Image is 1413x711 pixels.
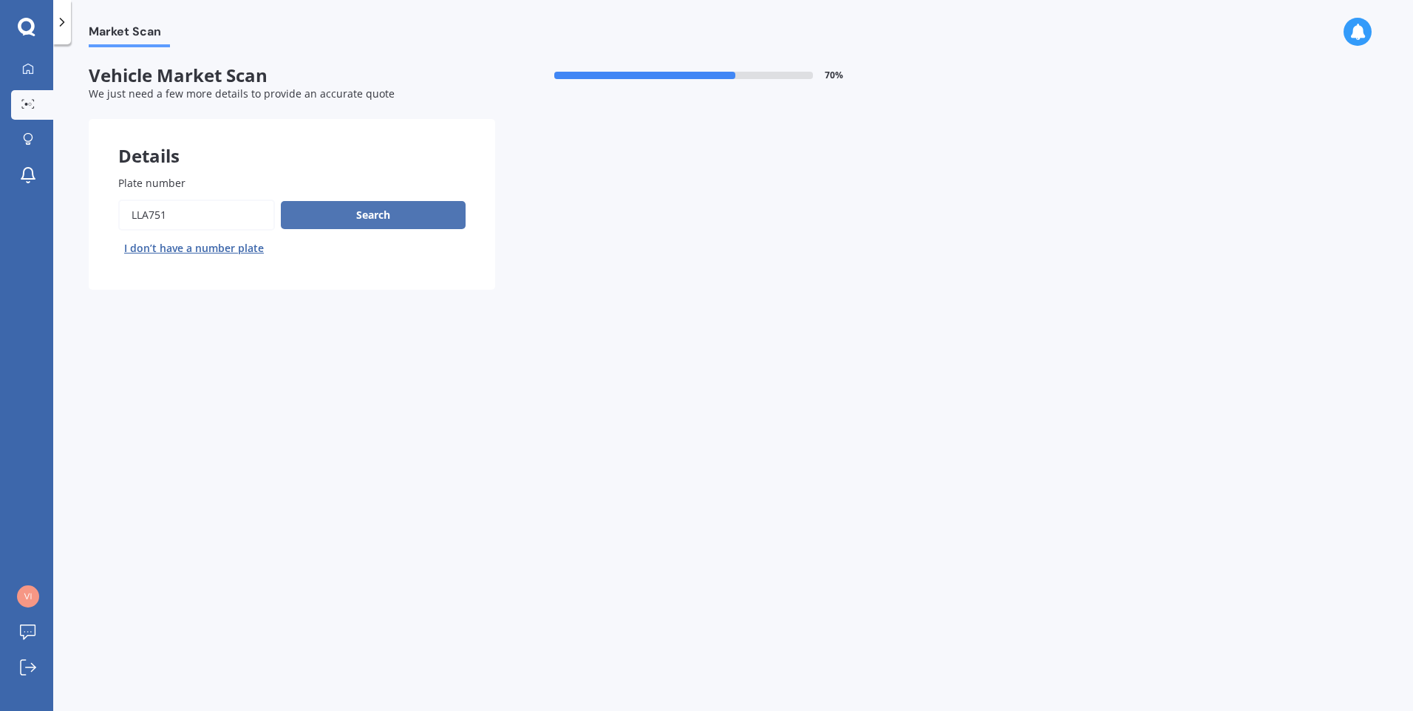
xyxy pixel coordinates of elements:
[89,86,395,101] span: We just need a few more details to provide an accurate quote
[118,237,270,260] button: I don’t have a number plate
[825,70,843,81] span: 70 %
[281,201,466,229] button: Search
[118,200,275,231] input: Enter plate number
[89,24,170,44] span: Market Scan
[89,65,495,86] span: Vehicle Market Scan
[17,585,39,608] img: 92a1a5631da8ce64455fd39a12e7f059
[118,176,185,190] span: Plate number
[89,119,495,163] div: Details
